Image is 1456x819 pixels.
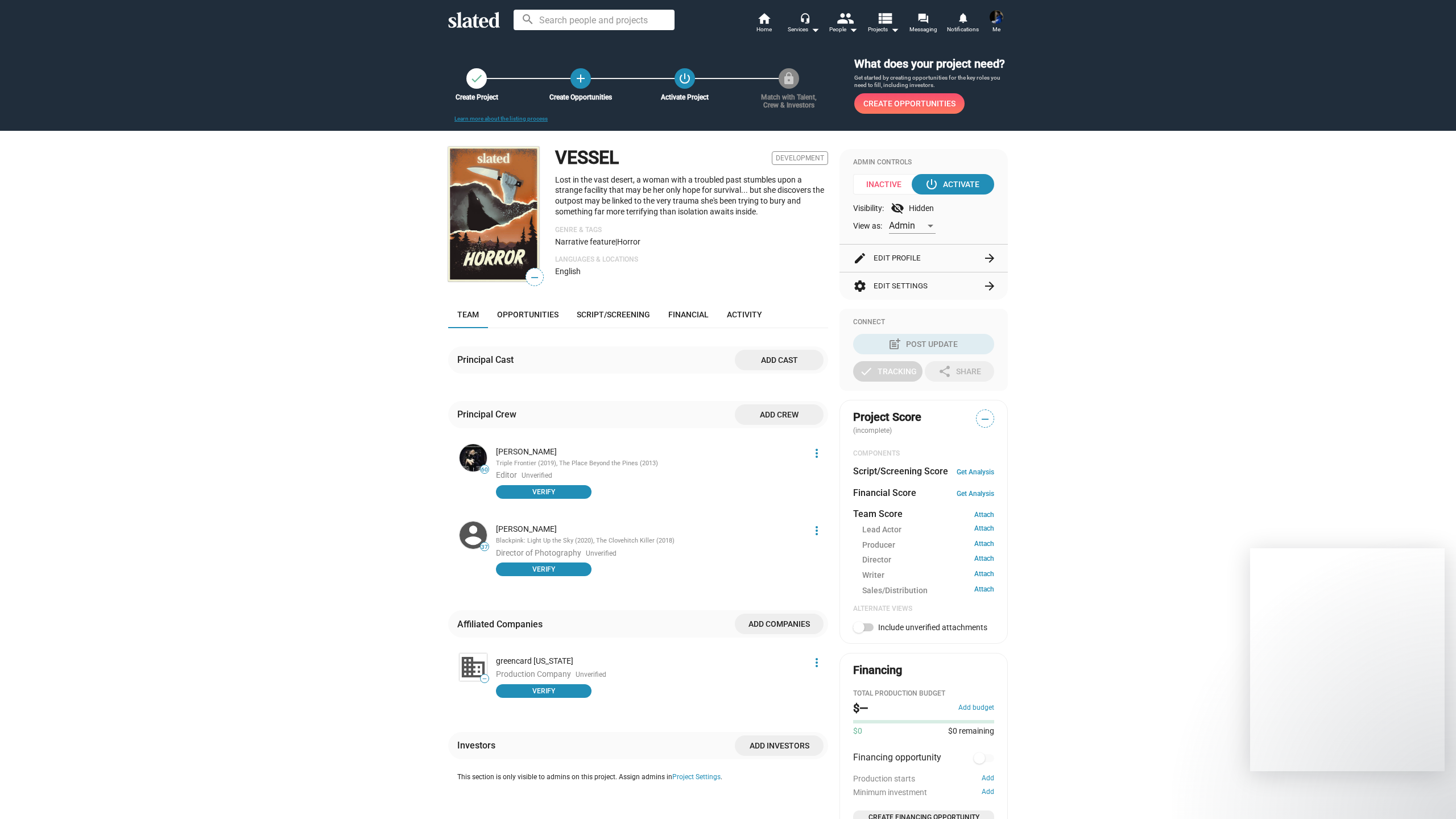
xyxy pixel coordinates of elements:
span: Director [862,555,891,565]
span: Production starts [853,774,915,783]
span: Verify [503,685,585,697]
mat-icon: forum [917,13,928,23]
span: Horror [617,237,640,246]
a: Opportunities [488,301,568,328]
div: Services [788,23,820,36]
span: $0 [853,726,862,737]
a: Attach [974,540,994,551]
mat-icon: settings [853,279,867,293]
a: Messaging [903,11,943,36]
button: Services [784,11,824,36]
span: 60 [481,466,489,473]
span: Editor [496,470,517,479]
a: Script/Screening [568,301,659,328]
button: Add cast [735,350,824,370]
div: [PERSON_NAME] [496,524,803,535]
button: Activate [912,174,994,195]
button: Verify [496,684,591,698]
a: Learn more about the listing process [454,115,548,122]
p: Lost in the vast desert, a woman with a troubled past stumbles upon a strange facility that may b... [555,175,828,217]
div: Total Production budget [853,689,994,698]
span: Production Company [496,669,571,679]
mat-icon: view_list [876,10,893,26]
a: Create Opportunities [854,93,965,114]
iframe: Intercom live chat [1417,780,1445,808]
p: This section is only visible to admins on this project. Assign admins in . [457,773,828,782]
mat-icon: post_add [888,337,901,351]
div: Principal Cast [457,354,518,366]
mat-icon: check [859,365,873,378]
span: Inactive [853,174,922,195]
a: Activity [718,301,771,328]
span: Add crew [744,404,814,425]
span: Include unverified attachments [878,623,987,632]
button: Add crew [735,404,824,425]
span: View as: [853,221,882,231]
div: Investors [457,739,500,751]
mat-icon: visibility_off [891,201,904,215]
h1: VESSEL [555,146,619,170]
mat-icon: notifications [957,12,968,23]
span: Add companies [744,614,814,634]
span: — [526,270,543,285]
a: Attach [974,585,994,596]
img: Ron Patane [460,444,487,471]
span: Producer [862,540,895,551]
span: Minimum investment [853,788,927,797]
button: Project Settings [672,773,721,782]
a: Team [448,301,488,328]
div: greencard [US_STATE] [496,656,803,667]
button: Edit Profile [853,245,994,272]
button: Edit Settings [853,272,994,300]
mat-icon: headset_mic [800,13,810,23]
span: — [977,412,994,427]
span: Add cast [744,350,814,370]
p: Genre & Tags [555,226,828,235]
mat-icon: arrow_drop_down [888,23,901,36]
button: Activate Project [675,68,695,89]
mat-icon: arrow_drop_down [808,23,822,36]
img: Luke McCoubrey [460,522,487,549]
dt: Script/Screening Score [853,465,948,477]
span: Unverified [522,471,552,481]
a: Attach [974,524,994,535]
mat-icon: more_vert [810,446,824,460]
mat-icon: arrow_drop_down [846,23,860,36]
mat-icon: power_settings_new [678,72,692,85]
div: Tracking [859,361,917,382]
div: Share [938,361,981,382]
h3: What does your project need? [854,56,1008,72]
button: Add [982,788,994,797]
div: Admin Controls [853,158,994,167]
div: People [829,23,858,36]
span: Admin [889,220,915,231]
mat-icon: home [757,11,771,25]
button: Add budget [958,704,994,713]
div: Activate Project [647,93,722,101]
mat-icon: power_settings_new [925,177,938,191]
p: Get started by creating opportunities for the key roles you need to fill, including investors. [854,74,1008,89]
div: Post Update [890,334,958,354]
mat-icon: edit [853,251,867,265]
span: Sales/Distribution [862,585,928,596]
img: greencard new york [460,653,487,681]
span: Development [772,151,828,165]
a: Create Opportunities [570,68,591,89]
a: Attach [974,555,994,565]
a: Notifications [943,11,983,36]
div: [PERSON_NAME] [496,446,803,457]
div: Affiliated Companies [457,618,547,630]
div: Alternate Views [853,605,994,614]
span: Create Opportunities [863,93,955,114]
span: Opportunities [497,310,559,319]
button: Peter McCoubreyMe [983,8,1010,38]
img: VESSEL [448,147,539,282]
div: Blackpink: Light Up the Sky (2020), The Clovehitch Killer (2018) [496,537,803,545]
span: Unverified [576,671,606,680]
button: Tracking [853,361,923,382]
span: Projects [868,23,899,36]
span: Script/Screening [577,310,650,319]
div: Connect [853,318,994,327]
span: Messaging [909,23,937,36]
a: Home [744,11,784,36]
